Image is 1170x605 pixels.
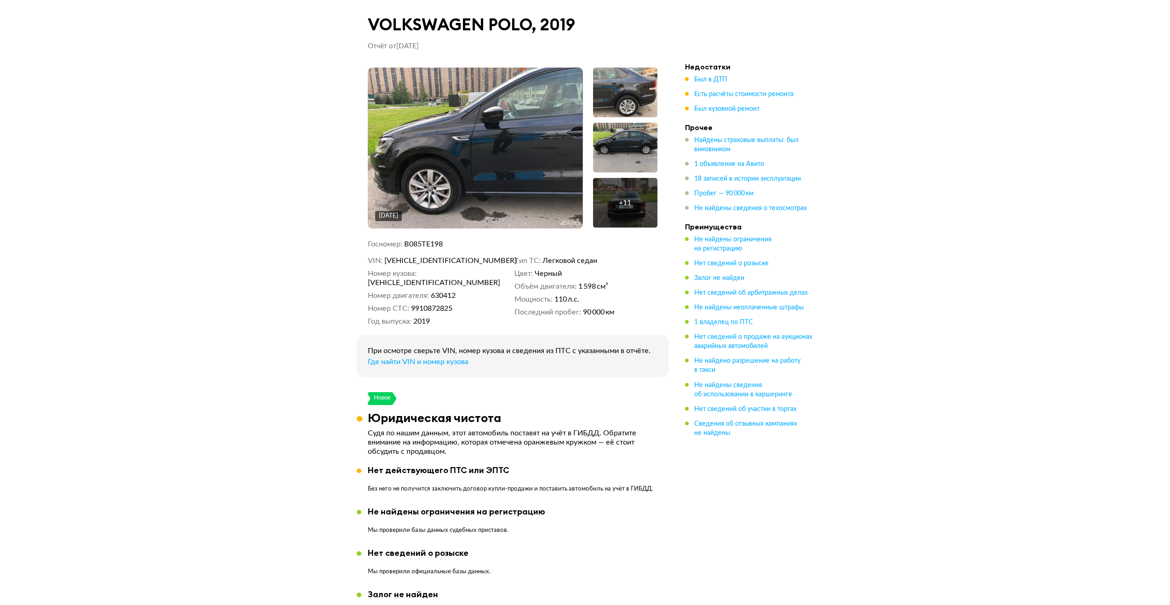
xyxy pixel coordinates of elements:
dt: Номер кузова [368,269,417,278]
dt: Номер двигателя [368,291,429,300]
span: [VEHICLE_IDENTIFICATION_NUMBER] [368,278,474,287]
span: Черный [535,269,562,278]
h3: Юридическая чистота [368,411,501,425]
span: Залог не найден [694,275,744,281]
span: Найдены страховые выплаты: был виновником [694,137,799,153]
span: Легковой седан [542,256,597,265]
p: Судя по нашим данным, этот автомобиль поставят на учёт в ГИБДД. Обратите внимание на информацию, ... [368,428,657,456]
span: [VEHICLE_IDENTIFICATION_NUMBER] [384,256,490,265]
p: Мы проверили официальные базы данных. [368,568,491,576]
span: Где найти VIN и номер кузова [368,358,468,365]
div: Не найдены ограничения на регистрацию [368,507,545,517]
span: Был в ДТП [694,76,727,83]
span: Пробег — 90 000 км [694,190,753,197]
div: Залог не найден [368,589,668,599]
dt: Номер СТС [368,304,409,313]
dt: Последний пробег [514,308,581,317]
p: Без него не получится заключить договор купли-продажи и поставить автомобиль на учёт в ГИБДД. [368,485,653,493]
h4: Прочее [685,123,814,132]
span: Не найдены сведения об использовании в каршеринге [694,382,792,398]
span: Не найдены ограничения на регистрацию [694,236,771,252]
div: Нет действующего ПТС или ЭПТС [368,465,653,475]
img: Main car [368,68,582,228]
h1: VOLKSWAGEN POLO, 2019 [368,15,657,34]
dt: Мощность [514,295,553,304]
span: Нет сведений об арбитражных делах [694,290,808,296]
p: Мы проверили базы данных судебных приставов. [368,526,545,535]
span: Есть расчёты стоимости ремонта [694,91,793,97]
dt: Цвет [514,269,533,278]
span: 630412 [431,291,456,300]
span: 110 л.с. [554,295,579,304]
div: [DATE] [379,212,398,220]
span: Не найдены сведения о техосмотрах [694,205,807,211]
span: Был кузовной ремонт [694,106,759,112]
span: Нет сведений о розыске [694,260,769,267]
span: Нет сведений об участии в торгах [694,406,797,412]
span: 1 владелец по ПТС [694,319,753,325]
span: Сведения об отзывных кампаниях не найдены [694,421,797,436]
span: 1 598 см³ [578,282,608,291]
dt: Госномер [368,240,402,249]
span: Нет сведений о продаже на аукционах аварийных автомобилей [694,334,812,349]
h4: Преимущества [685,222,814,231]
span: 2019 [413,317,430,326]
div: Нет сведений о розыске [368,548,491,558]
dt: Объём двигателя [514,282,576,291]
span: 90 000 км [583,308,614,317]
span: Не найдены неоплаченные штрафы [694,304,804,311]
dt: Год выпуска [368,317,411,326]
span: Не найдено разрешение на работу в такси [694,358,800,373]
span: 9910872825 [411,304,452,313]
dt: Тип ТС [514,256,541,265]
span: 18 записей в истории эксплуатации [694,176,801,182]
div: Новое [373,392,391,405]
dt: VIN [368,256,382,265]
p: Отчёт от [DATE] [368,42,419,51]
span: 1 объявление на Авито [694,161,764,167]
div: + 11 [619,198,631,207]
span: В085ТЕ198 [404,240,443,248]
h4: Недостатки [685,62,814,71]
p: При осмотре сверьте VIN, номер кузова и сведения из ПТС с указанными в отчёте. [368,346,657,355]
